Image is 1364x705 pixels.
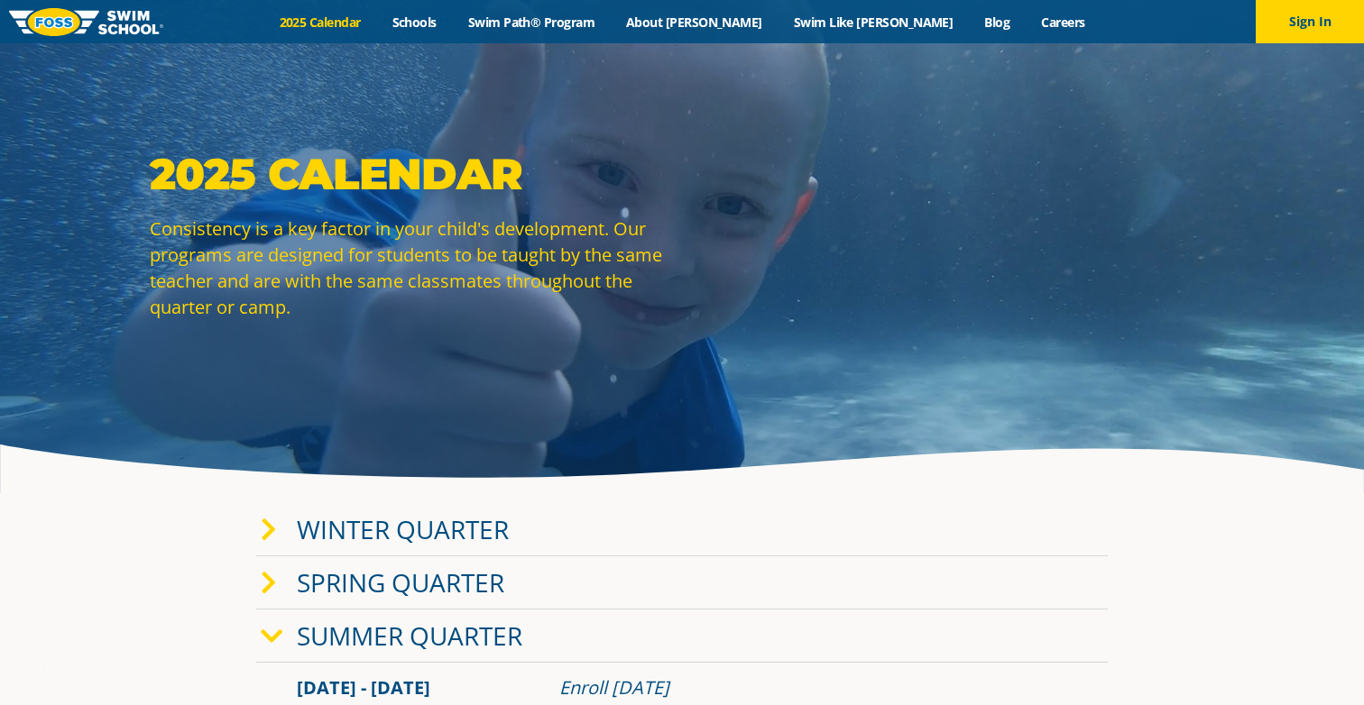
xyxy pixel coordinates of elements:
[297,618,522,653] a: Summer Quarter
[611,14,779,31] a: About [PERSON_NAME]
[150,148,522,200] strong: 2025 Calendar
[376,14,452,31] a: Schools
[1026,14,1101,31] a: Careers
[559,675,1067,700] div: Enroll [DATE]
[452,14,610,31] a: Swim Path® Program
[35,646,56,674] div: TOP
[969,14,1026,31] a: Blog
[150,215,673,320] p: Consistency is a key factor in your child's development. Our programs are designed for students t...
[297,565,504,600] a: Spring Quarter
[297,512,509,546] a: Winter Quarter
[263,14,376,31] a: 2025 Calendar
[778,14,969,31] a: Swim Like [PERSON_NAME]
[9,8,163,36] img: FOSS Swim School Logo
[297,675,430,700] span: [DATE] - [DATE]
